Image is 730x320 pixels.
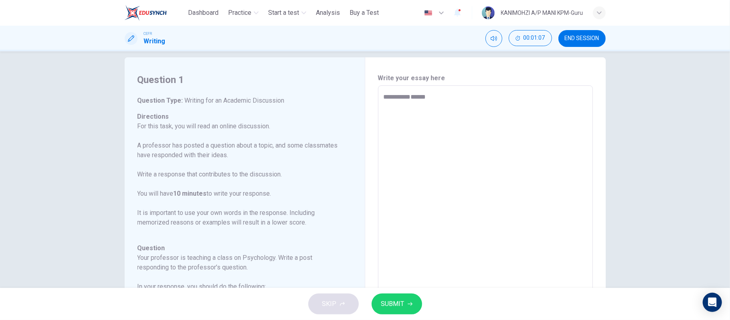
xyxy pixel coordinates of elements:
h6: Your professor is teaching a class on Psychology. Write a post responding to the professor’s ques... [138,253,342,272]
button: Dashboard [185,6,222,20]
h6: Directions [138,112,342,237]
div: Open Intercom Messenger [703,293,722,312]
span: Practice [228,8,251,18]
span: END SESSION [565,35,599,42]
span: SUBMIT [381,298,404,310]
span: Writing for an Academic Discussion [183,97,285,104]
button: SUBMIT [372,294,422,314]
span: Buy a Test [350,8,379,18]
button: Analysis [313,6,343,20]
span: Start a test [268,8,299,18]
p: For this task, you will read an online discussion. A professor has posted a question about a topi... [138,122,342,227]
h6: Question [138,243,342,253]
h6: Write your essay here [378,73,593,83]
img: ELTC logo [125,5,167,21]
span: Analysis [316,8,340,18]
span: Dashboard [188,8,218,18]
div: Hide [509,30,552,47]
img: Profile picture [482,6,495,19]
button: Start a test [265,6,309,20]
div: KANIMOHZI A/P MANI KPM-Guru [501,8,583,18]
h4: Question 1 [138,73,342,86]
h6: Question Type : [138,96,342,105]
button: Practice [225,6,262,20]
img: en [423,10,433,16]
button: Buy a Test [346,6,382,20]
span: 00:01:07 [524,35,545,41]
button: 00:01:07 [509,30,552,46]
h1: Writing [144,36,166,46]
span: CEFR [144,31,152,36]
button: END SESSION [558,30,606,47]
b: 10 minutes [174,190,207,197]
h6: In your response, you should do the following: • Express and support your personal opinion • Make... [138,282,342,311]
div: Mute [485,30,502,47]
a: ELTC logo [125,5,185,21]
